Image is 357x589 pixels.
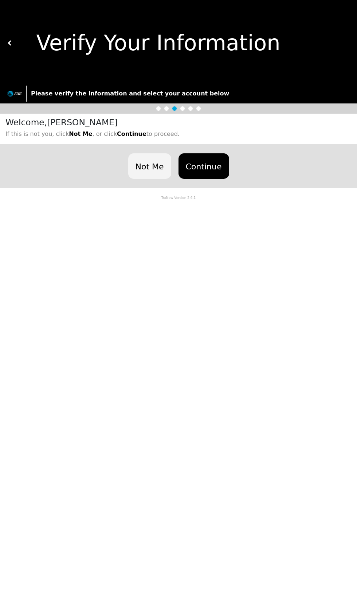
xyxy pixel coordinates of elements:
[128,153,171,179] button: Not Me
[69,130,92,137] b: Not Me
[117,130,146,137] b: Continue
[7,40,12,46] img: white carat left
[31,90,229,97] strong: Please verify the information and select your account below
[5,117,353,127] h4: Welcome, [PERSON_NAME]
[7,91,22,97] img: trx now logo
[12,27,350,59] div: Verify Your Information
[178,153,229,179] button: Continue
[5,130,353,137] h6: If this is not you, click , or click to proceed.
